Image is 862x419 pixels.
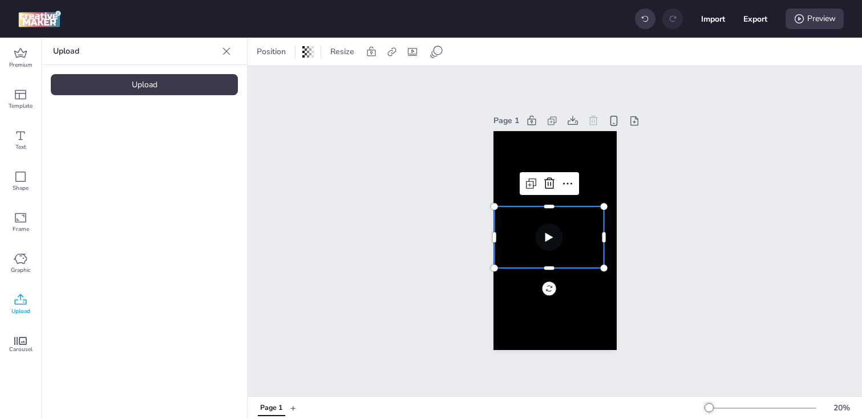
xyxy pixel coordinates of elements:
span: Resize [328,46,357,58]
span: Graphic [11,266,31,275]
div: Page 1 [260,403,282,413]
button: Export [743,7,767,31]
span: Shape [13,184,29,193]
img: logo Creative Maker [18,10,61,27]
div: 20 % [828,402,855,414]
span: Text [15,143,26,152]
div: Tabs [252,398,290,418]
span: Template [9,101,33,111]
div: Upload [51,74,238,95]
span: Frame [13,225,29,234]
button: + [290,398,296,418]
div: Preview [786,9,844,29]
span: Premium [9,60,33,70]
p: Upload [53,38,217,65]
div: Page 1 [493,115,519,127]
span: Carousel [9,345,33,354]
button: Import [701,7,725,31]
span: Position [254,46,288,58]
span: Upload [11,307,30,316]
